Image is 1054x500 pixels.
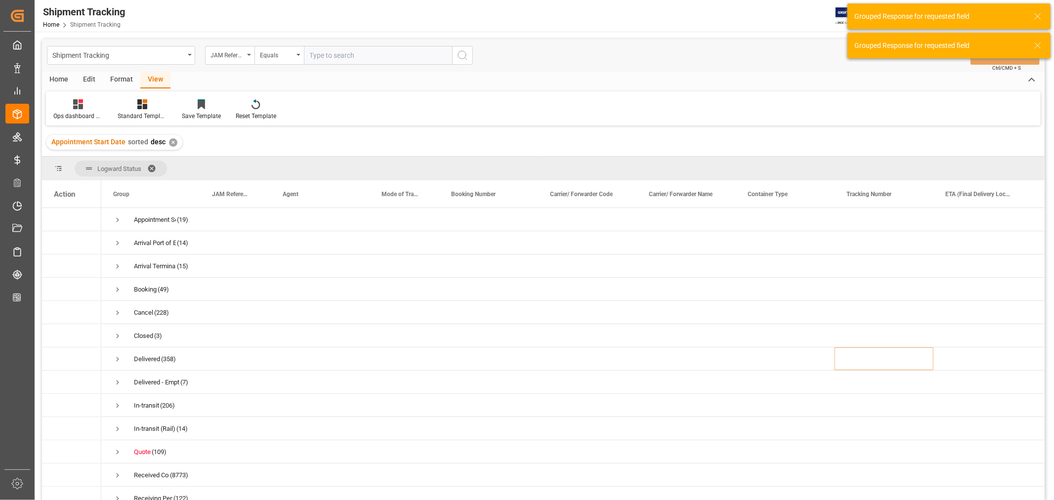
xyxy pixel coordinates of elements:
span: (7) [180,371,188,394]
span: (49) [158,278,169,301]
span: (15) [177,255,188,278]
div: Press SPACE to select this row. [42,417,101,440]
img: Exertis%20JAM%20-%20Email%20Logo.jpg_1722504956.jpg [836,7,870,25]
div: Press SPACE to select this row. [42,231,101,254]
span: desc [151,138,166,146]
span: Quote [134,448,151,456]
div: Delivered - Empty returned [134,371,179,394]
div: View [140,72,170,88]
button: open menu [254,46,304,65]
div: Received Complete [134,464,169,487]
div: Press SPACE to select this row. [42,301,101,324]
div: Equals [260,48,294,60]
span: Logward Status [97,165,141,172]
span: Container Type [748,191,788,198]
span: (358) [161,348,176,371]
div: Standard Templates [118,112,167,121]
span: Mode of Transport [381,191,419,198]
button: open menu [47,46,195,65]
span: Group [113,191,129,198]
div: Press SPACE to select this row. [42,440,101,463]
input: Type to search [304,46,452,65]
span: (206) [160,394,175,417]
div: Save Template [182,112,221,121]
span: sorted [128,138,148,146]
div: Edit [76,72,103,88]
div: Reset Template [236,112,276,121]
div: Delivered [134,348,160,371]
span: JAM Reference Number [212,191,250,198]
span: Appointment Start Date [51,138,126,146]
div: Press SPACE to select this row. [42,394,101,417]
span: (8773) [170,464,188,487]
a: Home [43,21,59,28]
div: JAM Reference Number [211,48,244,60]
span: (14) [176,417,188,440]
div: Press SPACE to select this row. [42,254,101,278]
div: Action [54,190,75,199]
div: Format [103,72,140,88]
div: Grouped Response for requested field [854,41,1024,51]
div: Arrival Terminal [134,255,176,278]
div: Booking [134,278,157,301]
div: Home [42,72,76,88]
span: (14) [177,232,188,254]
div: In-transit (Rail) [134,417,175,440]
div: Press SPACE to select this row. [42,347,101,371]
div: Shipment Tracking [52,48,184,61]
span: Carrier/ Forwarder Code [550,191,613,198]
span: (3) [154,325,162,347]
span: Ctrl/CMD + S [992,64,1021,72]
div: Press SPACE to select this row. [42,324,101,347]
span: (109) [152,441,167,463]
div: Closed [134,325,153,347]
div: Press SPACE to select this row. [42,463,101,487]
span: Carrier/ Forwarder Name [649,191,713,198]
span: Agent [283,191,298,198]
button: open menu [205,46,254,65]
div: Grouped Response for requested field [854,11,1024,22]
div: Press SPACE to select this row. [42,278,101,301]
div: ✕ [169,138,177,147]
span: Tracking Number [846,191,891,198]
div: Ops dashboard ETAs [53,112,103,121]
div: Arrival Port of Entry [134,232,176,254]
div: Cancel [134,301,153,324]
div: Shipment Tracking [43,4,125,19]
span: (19) [177,208,188,231]
div: In-transit [134,394,159,417]
button: search button [452,46,473,65]
span: ETA (Final Delivery Location) [945,191,1012,198]
div: Appointment Set Up [134,208,176,231]
div: Press SPACE to select this row. [42,371,101,394]
span: (228) [154,301,169,324]
span: Booking Number [451,191,496,198]
div: Press SPACE to select this row. [42,208,101,231]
